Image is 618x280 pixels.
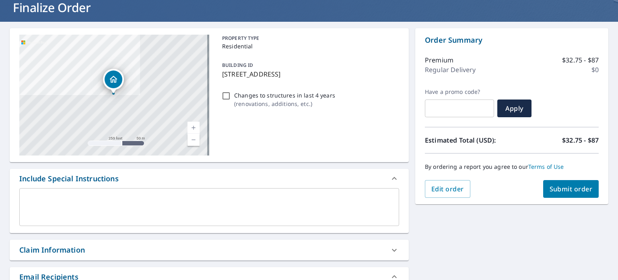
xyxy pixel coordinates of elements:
p: $32.75 - $87 [562,135,599,145]
p: Order Summary [425,35,599,46]
a: Current Level 17, Zoom Out [187,134,200,146]
div: Dropped pin, building 1, Residential property, 3634 Saint Davids Rd Newtown Square, PA 19073 [103,69,124,94]
button: Edit order [425,180,470,198]
button: Submit order [543,180,599,198]
span: Edit order [431,185,464,193]
label: Have a promo code? [425,88,494,95]
p: $32.75 - $87 [562,55,599,65]
p: [STREET_ADDRESS] [222,69,396,79]
p: Premium [425,55,453,65]
p: Estimated Total (USD): [425,135,512,145]
p: PROPERTY TYPE [222,35,396,42]
a: Current Level 17, Zoom In [187,122,200,134]
p: By ordering a report you agree to our [425,163,599,170]
p: Changes to structures in last 4 years [234,91,335,100]
p: Residential [222,42,396,50]
div: Claim Information [10,240,409,260]
p: Regular Delivery [425,65,476,75]
button: Apply [497,100,531,117]
p: BUILDING ID [222,62,253,68]
div: Include Special Instructions [19,173,119,184]
span: Apply [504,104,525,113]
p: ( renovations, additions, etc. ) [234,100,335,108]
div: Include Special Instructions [10,169,409,188]
div: Claim Information [19,245,85,255]
a: Terms of Use [528,163,564,170]
p: $0 [591,65,599,75]
span: Submit order [550,185,593,193]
